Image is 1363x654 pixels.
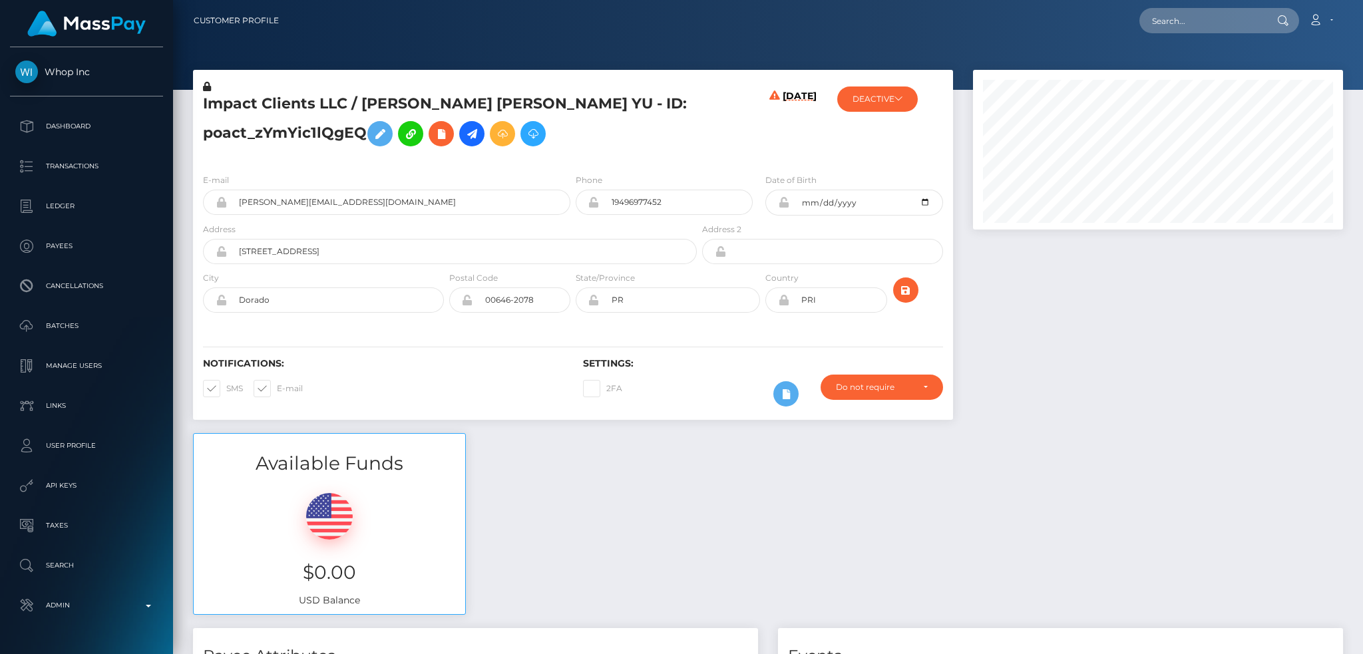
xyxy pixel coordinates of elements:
[15,436,158,456] p: User Profile
[15,476,158,496] p: API Keys
[254,380,303,397] label: E-mail
[194,7,279,35] a: Customer Profile
[783,90,817,158] h6: [DATE]
[194,476,465,614] div: USD Balance
[702,224,741,236] label: Address 2
[10,110,163,143] a: Dashboard
[576,272,635,284] label: State/Province
[10,509,163,542] a: Taxes
[821,375,943,400] button: Do not require
[459,121,485,146] a: Initiate Payout
[15,556,158,575] p: Search
[15,61,38,83] img: Whop Inc
[15,116,158,136] p: Dashboard
[203,94,689,153] h5: Impact Clients LLC / [PERSON_NAME] [PERSON_NAME] YU - ID: poact_zYmYic1lQgEQ
[10,230,163,263] a: Payees
[203,272,219,284] label: City
[836,382,912,393] div: Do not require
[765,174,817,186] label: Date of Birth
[10,269,163,303] a: Cancellations
[203,358,563,369] h6: Notifications:
[1139,8,1265,33] input: Search...
[15,316,158,336] p: Batches
[583,380,622,397] label: 2FA
[203,224,236,236] label: Address
[10,66,163,78] span: Whop Inc
[15,516,158,536] p: Taxes
[10,589,163,622] a: Admin
[10,429,163,462] a: User Profile
[765,272,799,284] label: Country
[10,349,163,383] a: Manage Users
[27,11,146,37] img: MassPay Logo
[15,196,158,216] p: Ledger
[15,236,158,256] p: Payees
[10,549,163,582] a: Search
[203,174,229,186] label: E-mail
[306,493,353,540] img: USD.png
[10,389,163,422] a: Links
[837,86,918,112] button: DEACTIVE
[10,469,163,502] a: API Keys
[15,156,158,176] p: Transactions
[203,380,243,397] label: SMS
[583,358,943,369] h6: Settings:
[15,356,158,376] p: Manage Users
[194,450,465,476] h3: Available Funds
[10,150,163,183] a: Transactions
[204,560,455,585] h3: $0.00
[15,396,158,416] p: Links
[15,595,158,615] p: Admin
[10,309,163,343] a: Batches
[10,190,163,223] a: Ledger
[15,276,158,296] p: Cancellations
[449,272,498,284] label: Postal Code
[576,174,602,186] label: Phone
